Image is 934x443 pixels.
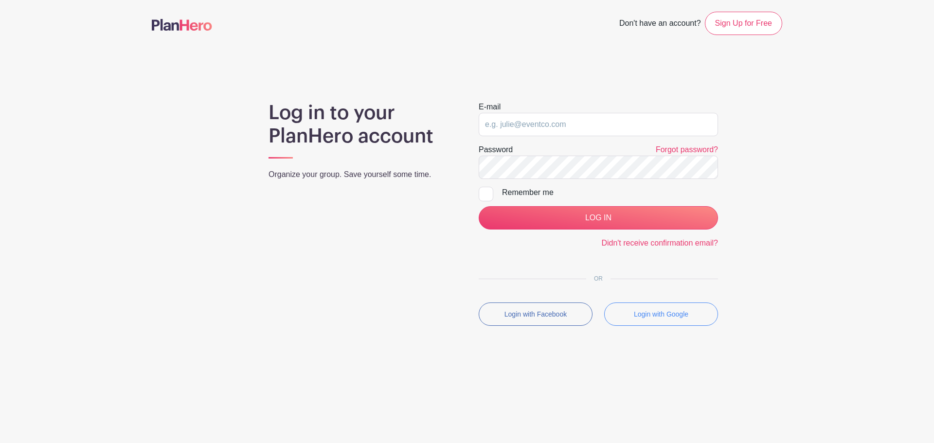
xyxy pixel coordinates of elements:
label: Password [479,144,513,156]
input: LOG IN [479,206,718,230]
a: Sign Up for Free [705,12,782,35]
span: Don't have an account? [619,14,701,35]
input: e.g. julie@eventco.com [479,113,718,136]
button: Login with Google [604,302,718,326]
div: Remember me [502,187,718,198]
h1: Log in to your PlanHero account [269,101,455,148]
span: OR [586,275,611,282]
img: logo-507f7623f17ff9eddc593b1ce0a138ce2505c220e1c5a4e2b4648c50719b7d32.svg [152,19,212,31]
a: Forgot password? [656,145,718,154]
a: Didn't receive confirmation email? [601,239,718,247]
small: Login with Google [634,310,688,318]
small: Login with Facebook [504,310,567,318]
button: Login with Facebook [479,302,593,326]
p: Organize your group. Save yourself some time. [269,169,455,180]
label: E-mail [479,101,501,113]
